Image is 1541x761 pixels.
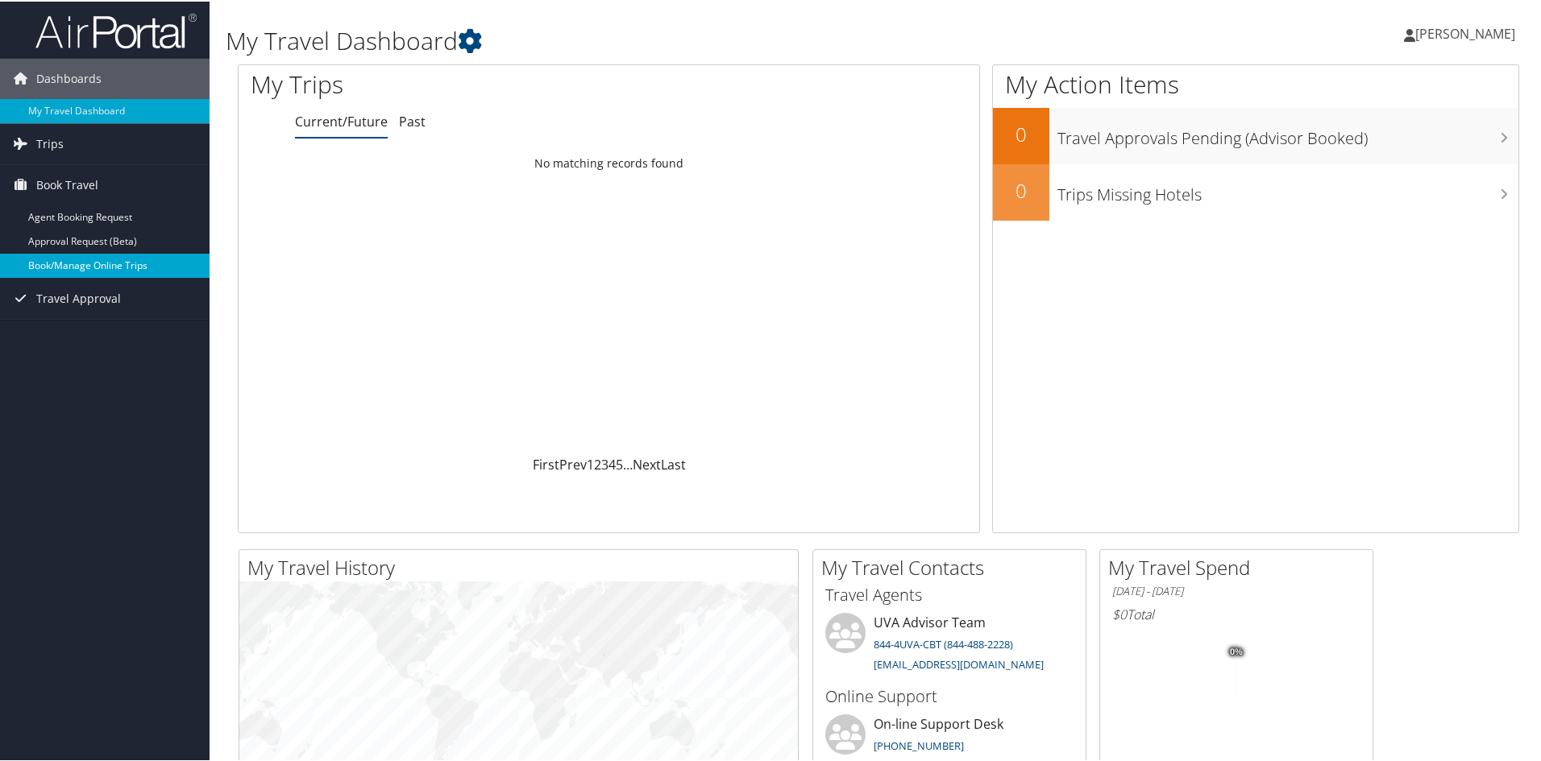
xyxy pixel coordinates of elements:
[1057,174,1518,205] h3: Trips Missing Hotels
[825,582,1074,605] h3: Travel Agents
[874,635,1013,650] a: 844-4UVA-CBT (844-488-2228)
[1112,582,1360,598] h6: [DATE] - [DATE]
[239,147,979,176] td: No matching records found
[601,454,609,472] a: 3
[1415,23,1515,41] span: [PERSON_NAME]
[1108,552,1373,580] h2: My Travel Spend
[993,106,1518,163] a: 0Travel Approvals Pending (Advisor Booked)
[874,737,964,751] a: [PHONE_NUMBER]
[874,656,1044,670] a: [EMAIL_ADDRESS][DOMAIN_NAME]
[993,163,1518,219] a: 0Trips Missing Hotels
[661,454,686,472] a: Last
[609,454,616,472] a: 4
[616,454,623,472] a: 5
[1112,604,1127,622] span: $0
[821,552,1086,580] h2: My Travel Contacts
[35,10,197,48] img: airportal-logo.png
[993,119,1049,147] h2: 0
[36,122,64,163] span: Trips
[633,454,661,472] a: Next
[825,684,1074,706] h3: Online Support
[251,66,658,100] h1: My Trips
[623,454,633,472] span: …
[1404,8,1531,56] a: [PERSON_NAME]
[36,277,121,317] span: Travel Approval
[993,66,1518,100] h1: My Action Items
[36,57,102,97] span: Dashboards
[587,454,594,472] a: 1
[1230,646,1243,656] tspan: 0%
[817,611,1082,677] li: UVA Advisor Team
[1057,118,1518,148] h3: Travel Approvals Pending (Advisor Booked)
[247,552,798,580] h2: My Travel History
[295,111,388,129] a: Current/Future
[993,176,1049,203] h2: 0
[36,163,98,204] span: Book Travel
[226,23,1096,56] h1: My Travel Dashboard
[533,454,559,472] a: First
[1112,604,1360,622] h6: Total
[594,454,601,472] a: 2
[399,111,426,129] a: Past
[559,454,587,472] a: Prev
